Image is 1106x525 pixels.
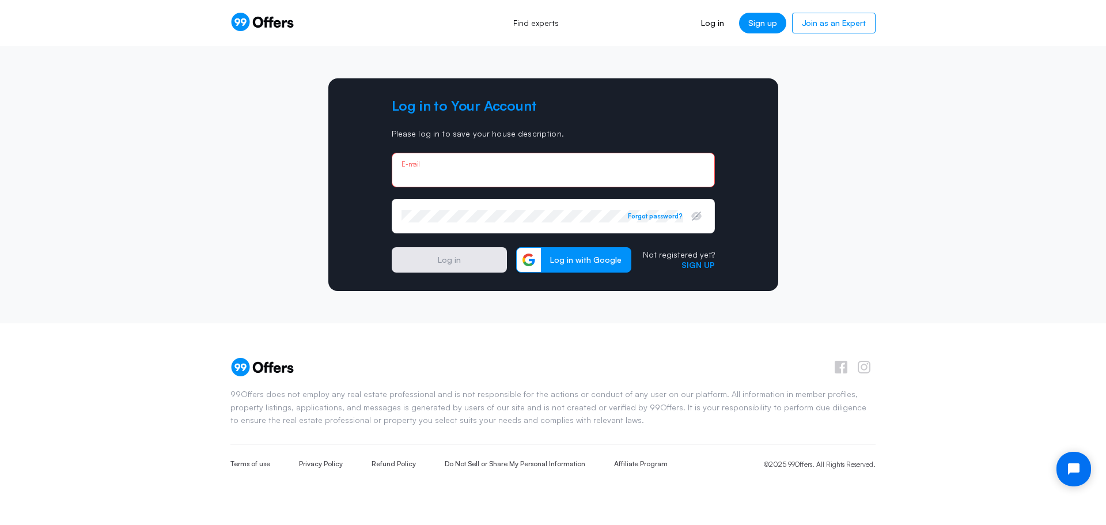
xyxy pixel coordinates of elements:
span: Log in with Google [541,255,631,265]
a: Refund Policy [372,459,416,469]
a: Log in [692,13,733,33]
a: Join as an Expert [792,13,876,33]
p: 99Offers does not employ any real estate professional and is not responsible for the actions or c... [230,388,876,426]
p: ©2025 99Offers. All Rights Reserved. [764,459,876,470]
a: Do Not Sell or Share My Personal Information [445,459,585,469]
a: Terms of use [230,459,270,469]
button: Forgot password? [628,212,683,220]
p: Not registered yet? [643,250,715,260]
a: Affiliate Program [614,459,668,469]
a: Sign up [739,13,786,33]
button: Log in [392,247,507,273]
p: E-mail [402,161,419,167]
iframe: Tidio Chat [1047,442,1101,496]
button: Log in with Google [516,247,631,273]
a: Sign up [681,260,715,270]
a: Privacy Policy [299,459,343,469]
a: Find experts [501,10,571,36]
h2: Log in to Your Account [392,97,715,115]
p: Please log in to save your house description. [392,129,715,139]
